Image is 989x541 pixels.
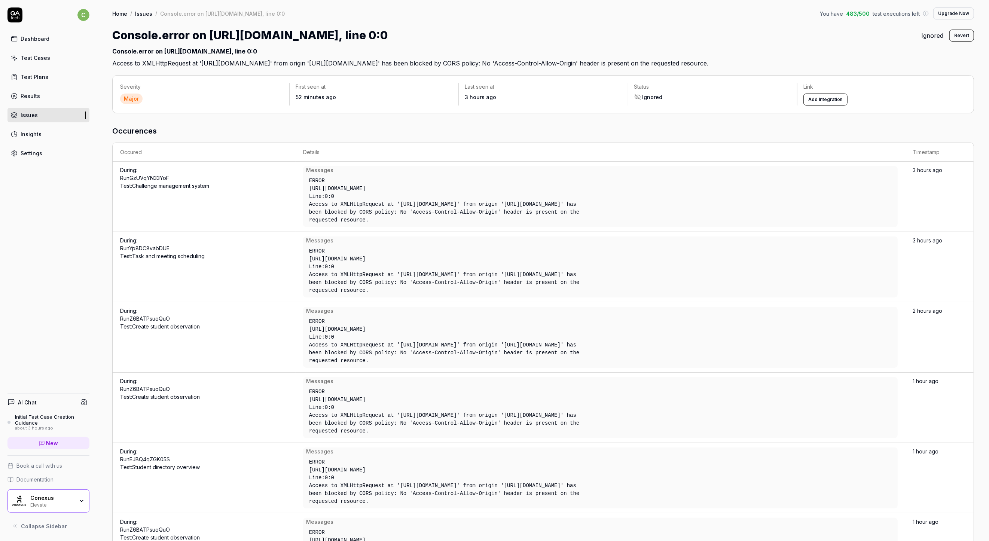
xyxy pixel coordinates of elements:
[7,108,89,122] a: Issues
[803,96,848,102] a: Add Integration
[306,236,895,244] div: Messages
[873,10,920,18] span: test executions left
[7,519,89,534] button: Collapse Sidebar
[112,44,974,68] h2: Access to XMLHttpRequest at '[URL][DOMAIN_NAME]' from origin '[URL][DOMAIN_NAME]' has been blocke...
[913,519,938,525] time: 1 hour ago
[135,10,152,17] a: Issues
[112,47,380,59] div: Console.error on [URL][DOMAIN_NAME], line 0:0
[309,341,590,365] div: Access to XMLHttpRequest at '[URL][DOMAIN_NAME]' from origin '[URL][DOMAIN_NAME]' has been blocke...
[21,35,49,43] div: Dashboard
[130,10,132,17] div: /
[113,443,296,513] td: During:
[309,271,590,294] div: Access to XMLHttpRequest at '[URL][DOMAIN_NAME]' from origin '[URL][DOMAIN_NAME]' has been blocke...
[309,325,590,333] div: [URL][DOMAIN_NAME]
[7,127,89,141] a: Insights
[309,263,590,271] div: Line: 0 : 0
[905,143,974,162] th: Timestamp
[113,162,296,232] td: During:
[306,166,895,174] div: Messages
[634,94,791,101] div: Ignored
[309,396,590,404] div: [URL][DOMAIN_NAME]
[309,193,590,201] div: Line: 0 : 0
[113,373,296,443] td: During:
[155,10,157,17] div: /
[112,125,974,137] h3: Occurences
[634,83,791,91] p: Status
[913,167,942,173] time: 3 hours ago
[306,518,895,526] div: Messages
[120,315,200,330] a: RunZ6BATPsuoQuOTest:Create student observation
[7,414,89,431] a: Initial Test Case Creation Guidanceabout 3 hours ago
[120,526,200,541] a: RunZ6BATPsuoQuOTest:Create student observation
[7,437,89,449] a: New
[120,245,205,259] a: RunYp8DC8vabDUETest:Task and meeting scheduling
[296,94,336,100] time: 52 minutes ago
[309,529,590,537] div: ERROR
[113,302,296,373] td: During:
[21,73,48,81] div: Test Plans
[7,489,89,513] button: Conexus LogoConexusElevate
[846,10,870,18] span: 483 / 500
[913,308,942,314] time: 2 hours ago
[465,94,496,100] time: 3 hours ago
[30,501,74,507] div: Elevate
[803,94,848,106] button: Add Integration
[309,333,590,341] div: Line: 0 : 0
[12,494,26,508] img: Conexus Logo
[7,146,89,161] a: Settings
[949,30,974,42] button: Revert
[120,175,209,189] a: RunGzUVqYN33YoFTest:Challenge management system
[15,414,89,426] div: Initial Test Case Creation Guidance
[803,83,960,91] p: Link
[465,83,622,91] p: Last seen at
[306,307,895,315] div: Messages
[296,83,452,91] p: First seen at
[309,482,590,505] div: Access to XMLHttpRequest at '[URL][DOMAIN_NAME]' from origin '[URL][DOMAIN_NAME]' has been blocke...
[820,10,843,18] span: You have
[913,237,942,244] time: 3 hours ago
[120,83,283,91] p: Severity
[7,476,89,483] a: Documentation
[46,439,58,447] span: New
[309,247,590,255] div: ERROR
[21,522,67,530] span: Collapse Sidebar
[309,404,590,412] div: Line: 0 : 0
[309,255,590,263] div: [URL][DOMAIN_NAME]
[309,474,590,482] div: Line: 0 : 0
[309,458,590,466] div: ERROR
[309,412,590,435] div: Access to XMLHttpRequest at '[URL][DOMAIN_NAME]' from origin '[URL][DOMAIN_NAME]' has been blocke...
[21,130,42,138] div: Insights
[309,201,590,224] div: Access to XMLHttpRequest at '[URL][DOMAIN_NAME]' from origin '[URL][DOMAIN_NAME]' has been blocke...
[77,7,89,22] button: c
[309,388,590,396] div: ERROR
[913,448,938,455] time: 1 hour ago
[21,54,50,62] div: Test Cases
[112,27,388,44] h1: Console.error on [URL][DOMAIN_NAME], line 0:0
[7,462,89,470] a: Book a call with us
[30,495,74,501] div: Conexus
[21,111,38,119] div: Issues
[7,70,89,84] a: Test Plans
[160,10,285,17] div: Console.error on [URL][DOMAIN_NAME], line 0:0
[933,7,974,19] button: Upgrade Now
[113,232,296,302] td: During:
[921,31,946,40] span: Ignored
[21,149,42,157] div: Settings
[120,94,143,104] div: Major
[16,462,62,470] span: Book a call with us
[120,386,200,400] a: RunZ6BATPsuoQuOTest:Create student observation
[18,398,37,406] h4: AI Chat
[309,466,590,474] div: [URL][DOMAIN_NAME]
[15,426,89,431] div: about 3 hours ago
[113,143,296,162] th: Occured
[913,378,938,384] time: 1 hour ago
[296,143,906,162] th: Details
[77,9,89,21] span: c
[112,10,127,17] a: Home
[309,185,590,193] div: [URL][DOMAIN_NAME]
[309,318,590,325] div: ERROR
[7,51,89,65] a: Test Cases
[21,92,40,100] div: Results
[16,476,54,483] span: Documentation
[7,31,89,46] a: Dashboard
